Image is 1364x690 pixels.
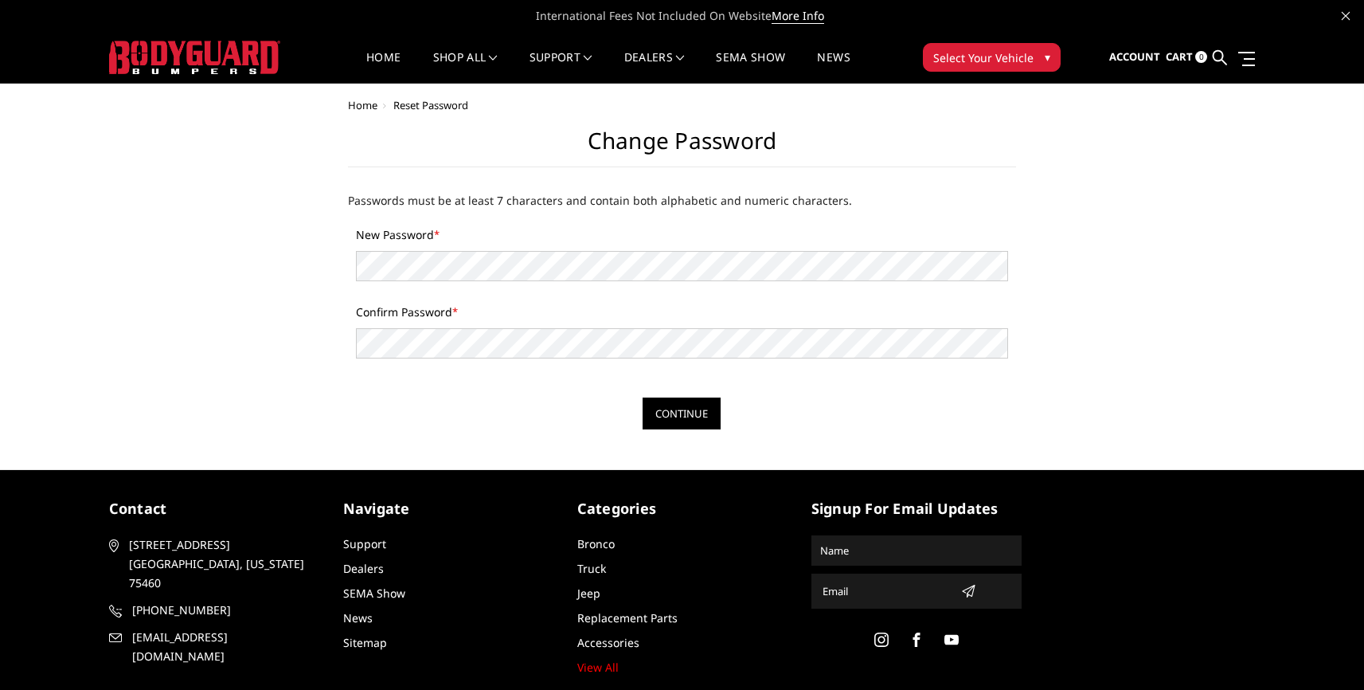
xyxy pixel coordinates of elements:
span: [STREET_ADDRESS] [GEOGRAPHIC_DATA], [US_STATE] 75460 [129,535,314,593]
a: More Info [772,8,824,24]
a: Sitemap [343,635,387,650]
span: [PHONE_NUMBER] [132,601,317,620]
span: 0 [1195,51,1207,63]
span: Account [1109,49,1160,64]
a: Bronco [577,536,615,551]
a: Home [348,98,377,112]
h5: contact [109,498,319,519]
a: shop all [433,52,498,83]
span: [EMAIL_ADDRESS][DOMAIN_NAME] [132,628,317,666]
a: View All [577,660,619,675]
a: Jeep [577,586,600,601]
a: News [817,52,850,83]
input: Email [816,578,955,604]
a: Accessories [577,635,639,650]
span: Reset Password [393,98,468,112]
a: Dealers [343,561,384,576]
label: New Password [356,226,1008,243]
h5: signup for email updates [811,498,1022,519]
span: ▾ [1045,49,1050,65]
a: Dealers [624,52,685,83]
a: Account [1109,36,1160,79]
span: Cart [1166,49,1193,64]
a: Cart 0 [1166,36,1207,79]
span: Select Your Vehicle [933,49,1034,66]
a: Support [343,536,386,551]
input: Continue [643,398,721,429]
a: SEMA Show [343,586,405,601]
a: News [343,610,373,625]
p: Passwords must be at least 7 characters and contain both alphabetic and numeric characters. [348,191,1017,210]
a: Truck [577,561,606,576]
img: BODYGUARD BUMPERS [109,41,280,74]
a: Replacement Parts [577,610,678,625]
button: Select Your Vehicle [923,43,1061,72]
label: Confirm Password [356,304,1008,320]
a: Home [366,52,401,83]
a: [PHONE_NUMBER] [109,601,319,620]
h2: Change Password [348,127,1017,167]
h5: Navigate [343,498,553,519]
a: [EMAIL_ADDRESS][DOMAIN_NAME] [109,628,319,666]
h5: Categories [577,498,788,519]
a: SEMA Show [716,52,785,83]
input: Name [814,538,1019,563]
a: Support [530,52,592,83]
